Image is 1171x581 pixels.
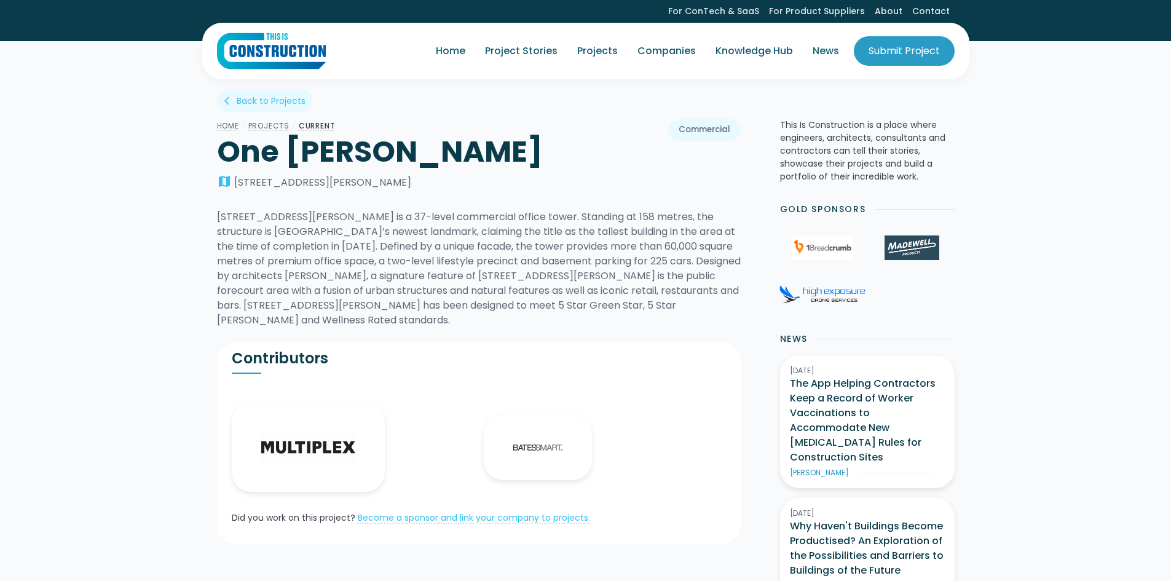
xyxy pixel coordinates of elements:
div: Back to Projects [237,95,306,107]
h3: Why Haven't Buildings Become Productised? An Exploration of the Possibilities and Barriers to Bui... [790,519,945,578]
div: map [217,175,232,190]
img: This Is Construction Logo [217,33,326,69]
img: High Exposure [779,285,865,303]
div: / [239,119,248,133]
a: News [803,34,849,68]
a: arrow_back_iosBack to Projects [217,89,313,112]
div: [STREET_ADDRESS][PERSON_NAME] is a 37-level commercial office tower. Standing at 158 metres, the ... [217,210,741,328]
a: Knowledge Hub [706,34,803,68]
a: Home [217,121,239,131]
a: Project Stories [475,34,567,68]
a: Projects [567,34,628,68]
img: 1Breadcrumb [792,235,853,260]
a: home [217,33,326,69]
a: CURRENT [299,121,336,131]
a: [DATE]The App Helping Contractors Keep a Record of Worker Vaccinations to Accommodate New [MEDICA... [780,355,955,488]
div: [PERSON_NAME] [790,467,849,478]
img: Multiplex [261,433,356,462]
a: Commercial [668,119,741,141]
h3: The App Helping Contractors Keep a Record of Worker Vaccinations to Accommodate New [MEDICAL_DATA... [790,376,945,465]
a: Projects [248,121,290,131]
div: [STREET_ADDRESS][PERSON_NAME] [234,175,411,190]
div: Did you work on this project? [232,512,355,524]
img: Madewell Products [885,235,939,260]
div: / [290,119,299,133]
h1: One [PERSON_NAME] [217,133,595,170]
a: Home [426,34,475,68]
a: Submit Project [854,36,955,66]
a: Companies [628,34,706,68]
h2: News [780,333,808,346]
h2: Contributors [232,349,479,368]
div: Submit Project [869,44,940,58]
div: arrow_back_ios [224,95,234,107]
p: This Is Construction is a place where engineers, architects, consultants and contractors can tell... [780,119,955,183]
a: Become a sponsor and link your company to projects. [358,512,590,524]
div: [DATE] [790,508,945,519]
div: [DATE] [790,365,945,376]
img: Bates Smart [513,445,562,451]
h2: Gold Sponsors [780,203,866,216]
